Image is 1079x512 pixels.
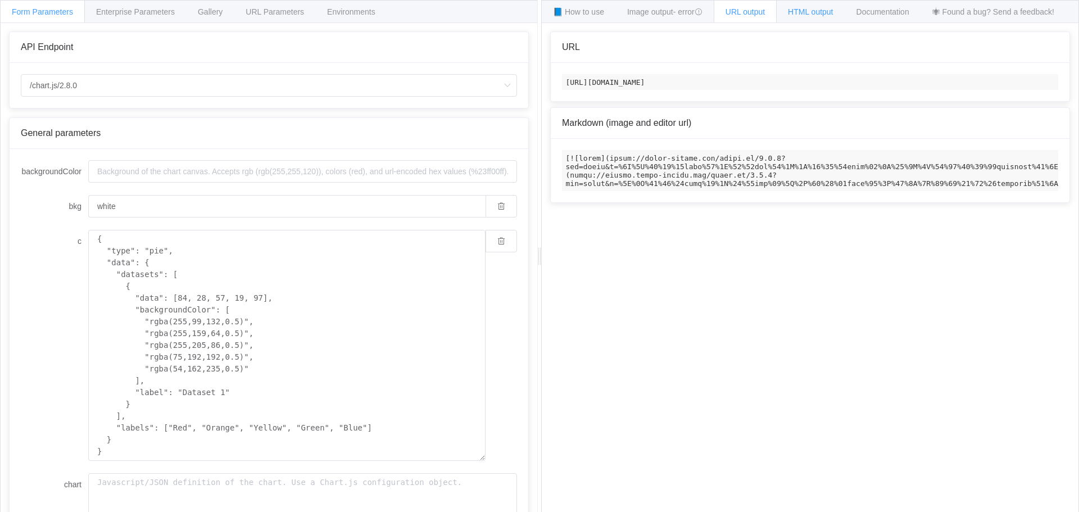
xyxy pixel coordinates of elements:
span: URL [562,42,580,52]
span: Enterprise Parameters [96,7,175,16]
label: bkg [21,195,88,218]
span: API Endpoint [21,42,73,52]
input: Select [21,74,517,97]
label: chart [21,473,88,496]
code: [![lorem](ipsum://dolor-sitame.con/adipi.el/9.0.8?sed=doeiu&t=%6I%5U%40%19%15labo%57%1E%52%52dol%... [562,150,1058,191]
span: General parameters [21,128,101,138]
span: Image output [627,7,702,16]
span: - error [673,7,702,16]
span: 📘 How to use [553,7,604,16]
span: URL Parameters [246,7,304,16]
span: URL output [726,7,765,16]
span: Environments [327,7,375,16]
label: backgroundColor [21,160,88,183]
span: Form Parameters [12,7,73,16]
label: c [21,230,88,252]
span: 🕷 Found a bug? Send a feedback! [932,7,1054,16]
input: Background of the chart canvas. Accepts rgb (rgb(255,255,120)), colors (red), and url-encoded hex... [88,195,486,218]
span: Documentation [856,7,909,16]
span: Gallery [198,7,223,16]
code: [URL][DOMAIN_NAME] [562,74,1058,90]
span: Markdown (image and editor url) [562,118,691,128]
span: HTML output [788,7,833,16]
input: Background of the chart canvas. Accepts rgb (rgb(255,255,120)), colors (red), and url-encoded hex... [88,160,517,183]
